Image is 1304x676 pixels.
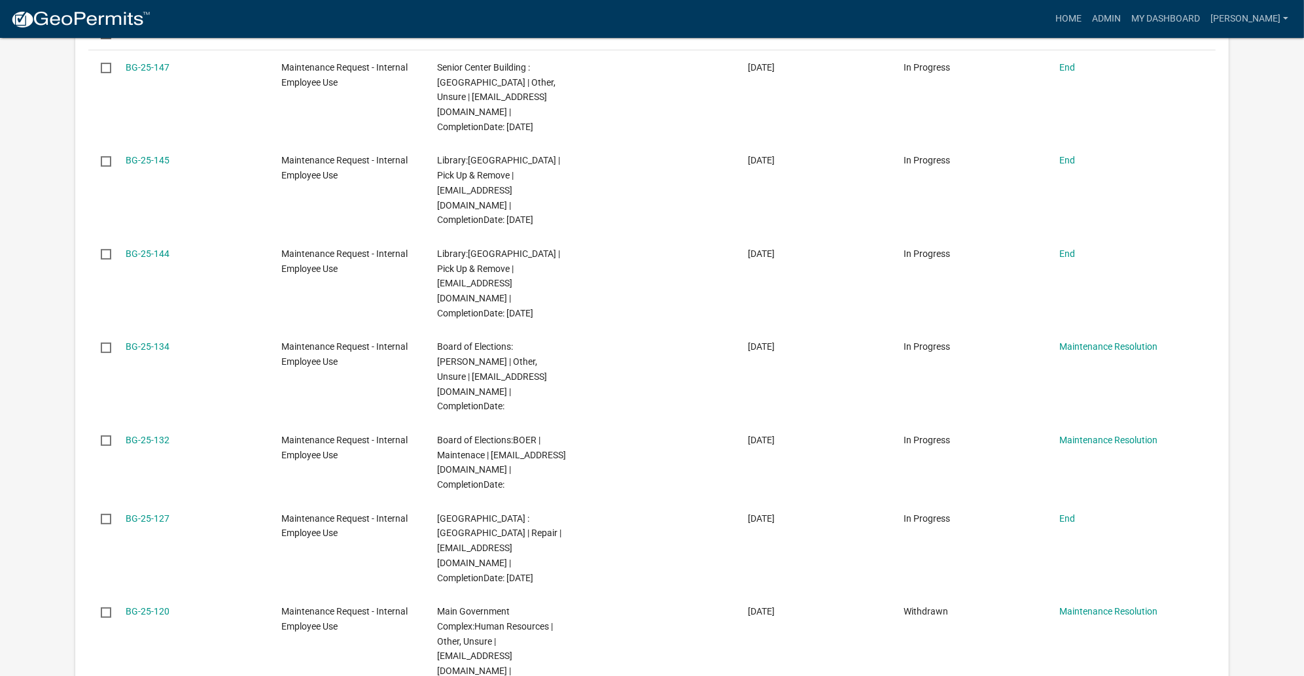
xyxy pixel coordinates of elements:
[748,62,775,73] span: 10/15/2025
[126,435,169,445] a: BG-25-132
[904,513,950,524] span: In Progress
[904,435,950,445] span: In Progress
[1205,7,1294,31] a: [PERSON_NAME]
[1059,606,1157,617] a: Maintenance Resolution
[904,155,950,165] span: In Progress
[281,155,408,180] span: Maintenance Request - Internal Employee Use
[126,155,169,165] a: BG-25-145
[281,513,408,539] span: Maintenance Request - Internal Employee Use
[281,248,408,274] span: Maintenance Request - Internal Employee Use
[1050,7,1087,31] a: Home
[126,248,169,259] a: BG-25-144
[1059,248,1075,259] a: End
[126,62,169,73] a: BG-25-147
[437,341,547,411] span: Board of Elections:BOER | Other, Unsure | tgibson@madisonco.us | CompletionDate:
[281,435,408,460] span: Maintenance Request - Internal Employee Use
[1126,7,1205,31] a: My Dashboard
[281,606,408,632] span: Maintenance Request - Internal Employee Use
[748,435,775,445] span: 10/07/2025
[437,435,566,490] span: Board of Elections:BOER | Maintenace | pmetz@madisonco.us | CompletionDate:
[281,62,408,88] span: Maintenance Request - Internal Employee Use
[437,248,560,318] span: Library:Madison County Library | Pick Up & Remove | tgibson@madisonco.us | CompletionDate: 10/15/...
[748,155,775,165] span: 10/14/2025
[126,606,169,617] a: BG-25-120
[1059,341,1157,352] a: Maintenance Resolution
[126,341,169,352] a: BG-25-134
[1059,435,1157,445] a: Maintenance Resolution
[904,606,948,617] span: Withdrawn
[904,248,950,259] span: In Progress
[437,62,555,132] span: Senior Center Building :Madison County Senior Center | Other, Unsure | nmcdaniel@madisonco.us | C...
[437,513,561,583] span: Senior Center Building :Madison County Senior Center | Repair | pmetz@madisonco.us | CompletionDa...
[1059,513,1075,524] a: End
[904,341,950,352] span: In Progress
[1087,7,1126,31] a: Admin
[748,606,775,617] span: 09/29/2025
[748,341,775,352] span: 10/08/2025
[437,155,560,225] span: Library:Madison County Library | Pick Up & Remove | cstephen@madisonco.us | CompletionDate: 10/15...
[126,513,169,524] a: BG-25-127
[1059,62,1075,73] a: End
[1059,155,1075,165] a: End
[281,341,408,367] span: Maintenance Request - Internal Employee Use
[748,513,775,524] span: 10/02/2025
[748,248,775,259] span: 10/14/2025
[904,62,950,73] span: In Progress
